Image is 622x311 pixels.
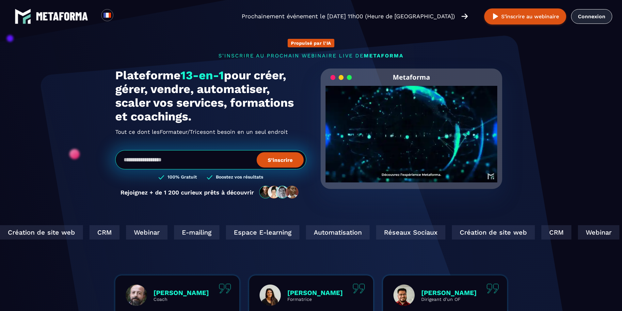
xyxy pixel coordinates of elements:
[167,174,197,180] h3: 100% Gratuit
[120,189,254,196] p: Rejoignez + de 1 200 curieux prêts à découvrir
[88,225,118,240] div: CRM
[124,225,166,240] div: Webinar
[287,289,343,297] p: [PERSON_NAME]
[36,12,88,21] img: logo
[153,289,209,297] p: [PERSON_NAME]
[103,11,111,19] img: fr
[304,225,368,240] div: Automatisation
[364,53,404,59] span: METAFORMA
[450,225,533,240] div: Création de site web
[330,74,352,81] img: loading
[491,12,500,21] img: play
[576,225,617,240] div: Webinar
[257,152,304,167] button: S’inscrire
[421,289,477,297] p: [PERSON_NAME]
[257,185,301,199] img: community-people
[126,285,147,306] img: profile
[207,174,213,180] img: checked
[393,69,430,86] h2: Metaforma
[115,127,306,137] h2: Tout ce dont les ont besoin en un seul endroit
[242,12,455,21] p: Prochainement événement le [DATE] 11h00 (Heure de [GEOGRAPHIC_DATA])
[115,69,306,123] h1: Plateforme pour créer, gérer, vendre, automatiser, scaler vos services, formations et coachings.
[216,174,263,180] h3: Boostez vos résultats
[260,285,281,306] img: profile
[326,86,498,172] video: Your browser does not support the video tag.
[153,297,209,302] p: Coach
[224,225,297,240] div: Espace E-learning
[219,284,231,293] img: quote
[119,12,124,20] input: Search for option
[172,225,217,240] div: E-mailing
[287,297,343,302] p: Formatrice
[113,9,129,23] div: Search for option
[461,13,468,20] img: arrow-right
[115,53,507,59] p: s'inscrire au prochain webinaire live de
[15,8,31,24] img: logo
[421,297,477,302] p: Dirigeant d'un OF
[571,9,612,24] a: Connexion
[484,8,566,24] button: S’inscrire au webinaire
[160,127,206,137] span: Formateur/Trices
[181,69,224,82] span: 13-en-1
[539,225,569,240] div: CRM
[374,225,443,240] div: Réseaux Sociaux
[291,40,331,46] p: Propulsé par l'IA
[353,284,365,293] img: quote
[393,285,415,306] img: profile
[486,284,499,293] img: quote
[158,174,164,180] img: checked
